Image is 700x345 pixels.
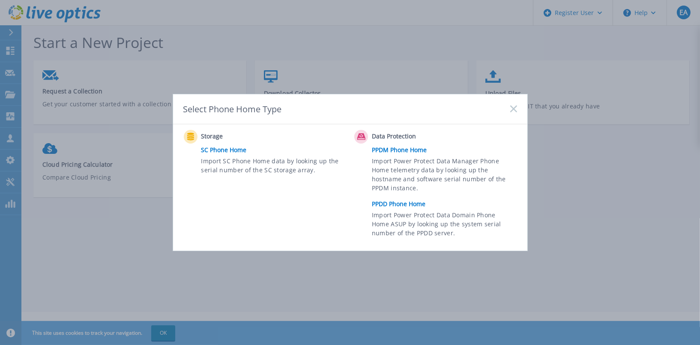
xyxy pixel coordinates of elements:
a: PPDM Phone Home [372,144,521,156]
span: Storage [201,132,287,142]
span: Import Power Protect Data Manager Phone Home telemetry data by looking up the hostname and softwa... [372,156,515,196]
span: Import Power Protect Data Domain Phone Home ASUP by looking up the system serial number of the PP... [372,210,515,240]
span: Import SC Phone Home data by looking up the serial number of the SC storage array. [201,156,344,176]
a: PPDD Phone Home [372,198,521,210]
div: Select Phone Home Type [183,103,283,115]
span: Data Protection [372,132,457,142]
a: SC Phone Home [201,144,350,156]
